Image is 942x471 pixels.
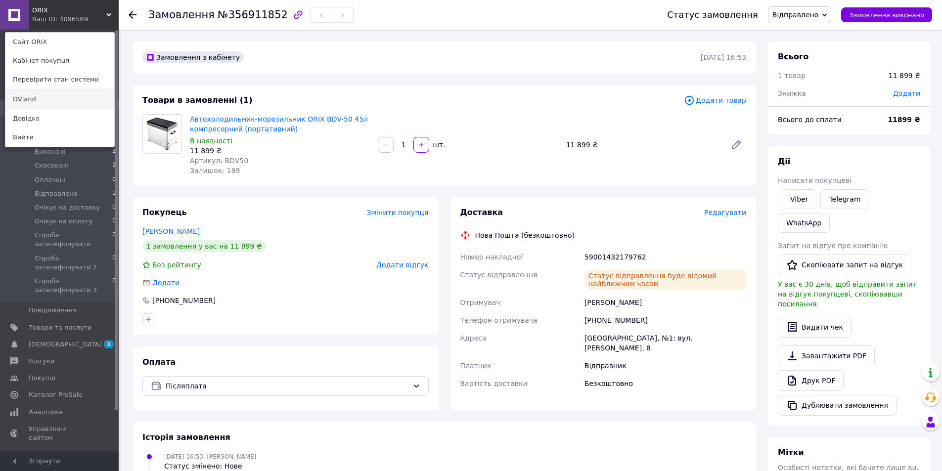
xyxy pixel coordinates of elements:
[367,209,429,216] span: Змінити покупця
[112,161,116,170] span: 2
[460,253,523,261] span: Номер накладної
[29,306,77,315] span: Повідомлення
[841,7,932,22] button: Замовлення виконано
[460,362,492,370] span: Платник
[376,261,428,269] span: Додати відгук
[820,189,869,209] a: Telegram
[778,176,852,184] span: Написати покупцеві
[667,10,758,20] div: Статус замовлення
[142,227,200,235] a: [PERSON_NAME]
[29,450,91,468] span: Гаманець компанії
[152,279,179,287] span: Додати
[583,311,748,329] div: [PHONE_NUMBER]
[35,217,92,226] span: Очікує на оплату
[430,140,446,150] div: шт.
[29,408,63,417] span: Аналітика
[152,261,201,269] span: Без рейтингу
[5,70,114,89] a: Перевірити стан системи
[726,135,746,155] a: Редагувати
[148,9,215,21] span: Замовлення
[142,240,266,252] div: 1 замовлення у вас на 11 899 ₴
[584,270,746,290] div: Статус відправлення буде відомий найближчим часом
[142,95,253,105] span: Товари в замовленні (1)
[778,345,875,366] a: Завантажити PDF
[889,71,920,81] div: 11 899 ₴
[778,52,808,61] span: Всього
[151,296,217,305] div: [PHONE_NUMBER]
[112,147,116,156] span: 2
[29,357,54,366] span: Відгуки
[112,231,116,249] span: 0
[5,90,114,109] a: DVland
[5,51,114,70] a: Кабінет покупця
[5,109,114,128] a: Довідка
[704,209,746,216] span: Редагувати
[112,175,116,184] span: 0
[164,461,256,471] div: Статус змінено: Нове
[143,115,181,153] img: Автохолодильник-морозильник ORIX BDV-50 45л компресорний (портативний)
[112,254,116,272] span: 0
[35,175,66,184] span: Оплачені
[166,381,408,391] span: Післяплата
[129,10,136,20] div: Повернутися назад
[888,116,920,124] b: 11899 ₴
[142,432,230,442] span: Історія замовлення
[460,316,538,324] span: Телефон отримувача
[778,317,852,338] button: Видати чек
[583,248,748,266] div: 59001432179762
[701,53,746,61] time: [DATE] 16:53
[32,15,74,24] div: Ваш ID: 4096569
[190,115,368,133] a: Автохолодильник-морозильник ORIX BDV-50 45л компресорний (портативний)
[35,161,68,170] span: Скасовані
[460,271,538,279] span: Статус відправлення
[460,208,503,217] span: Доставка
[32,6,106,15] span: ORIX
[778,255,911,275] button: Скопіювати запит на відгук
[142,357,176,367] span: Оплата
[5,33,114,51] a: Сайт ORIX
[35,189,78,198] span: Відправлено
[5,128,114,147] a: Вийти
[29,340,102,349] span: [DEMOGRAPHIC_DATA]
[142,208,187,217] span: Покупець
[778,213,830,233] a: WhatsApp
[684,95,746,106] span: Додати товар
[778,116,842,124] span: Всього до сплати
[29,323,91,332] span: Товари та послуги
[583,357,748,375] div: Відправник
[164,453,256,460] span: [DATE] 16:53, [PERSON_NAME]
[849,11,924,19] span: Замовлення виконано
[772,11,818,19] span: Відправлено
[778,370,844,391] a: Друк PDF
[218,9,288,21] span: №356911852
[778,157,790,166] span: Дії
[29,390,82,399] span: Каталог ProSale
[35,203,100,212] span: Очікує на доставку
[104,340,114,348] span: 1
[35,147,65,156] span: Виконані
[190,157,248,165] span: Артикул: BDV50
[778,242,888,250] span: Запит на відгук про компанію
[778,280,917,308] span: У вас є 30 днів, щоб відправити запит на відгук покупцеві, скопіювавши посилання.
[190,167,240,174] span: Залишок: 189
[562,138,722,152] div: 11 899 ₴
[778,448,804,457] span: Мітки
[112,203,116,212] span: 0
[778,89,806,97] span: Знижка
[29,425,91,442] span: Управління сайтом
[190,137,232,145] span: В наявності
[29,374,55,383] span: Покупці
[35,254,112,272] span: Спроба зателефонувати 2
[460,299,500,306] span: Отримувач
[473,230,578,240] div: Нова Пошта (безкоштовно)
[778,395,897,416] button: Дублювати замовлення
[35,277,112,295] span: Спроба зателефонувати 3
[460,334,487,342] span: Адреса
[583,375,748,392] div: Безкоштовно
[190,146,370,156] div: 11 899 ₴
[583,294,748,311] div: [PERSON_NAME]
[583,329,748,357] div: [GEOGRAPHIC_DATA], №1: вул. [PERSON_NAME], 8
[35,231,112,249] span: Спроба зателефонувати
[460,380,528,387] span: Вартість доставки
[782,189,816,209] a: Viber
